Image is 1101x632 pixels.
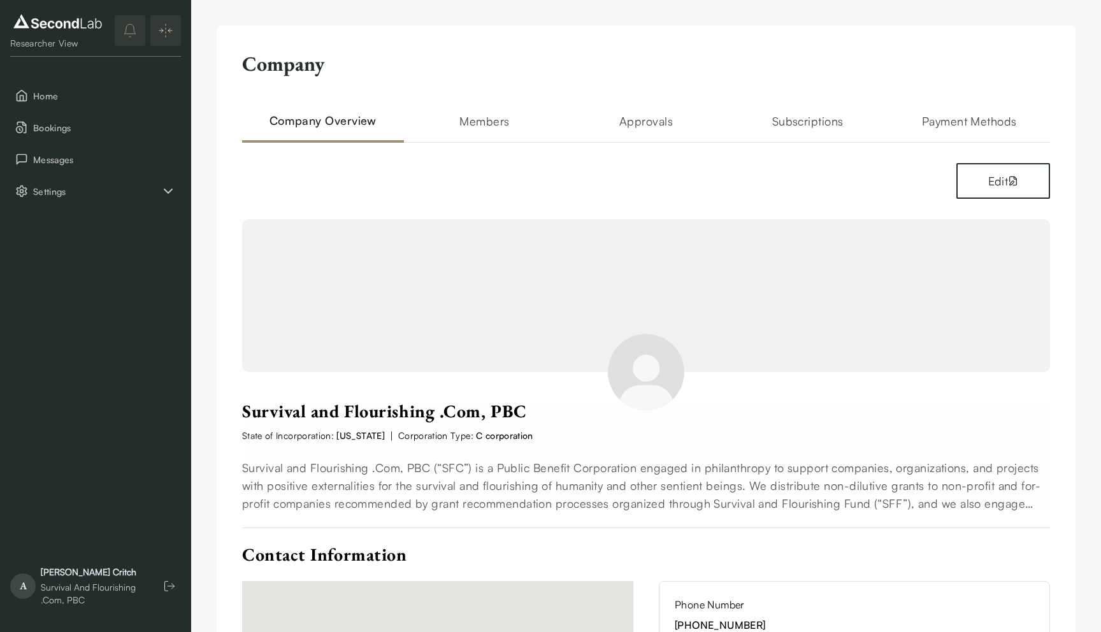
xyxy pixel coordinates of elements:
[242,429,385,442] span: State of Incorporation:
[956,163,1050,199] button: Edit
[10,114,181,141] button: Bookings
[10,37,105,50] div: Researcher View
[476,430,533,441] span: C corporation
[675,597,1034,612] span: Phone Number
[242,459,1050,512] p: Survival and Flourishing .Com, PBC (“SFC”) is a Public Benefit Corporation engaged in philanthrop...
[33,89,176,103] span: Home
[242,51,324,76] h2: Company
[398,429,533,442] span: Corporation Type:
[33,121,176,134] span: Bookings
[33,153,176,166] span: Messages
[33,185,161,198] span: Settings
[10,573,36,599] span: A
[242,400,527,422] span: Survival and Flourishing .Com, PBC
[10,178,181,205] div: Settings sub items
[41,566,145,578] div: [PERSON_NAME] Critch
[336,430,385,441] span: [US_STATE]
[10,82,181,109] button: Home
[608,334,684,410] img: Survival and Flourishing .Com, PBC
[41,581,145,607] div: Survival and Flourishing .Com, PBC
[727,112,889,143] h2: Subscriptions
[242,428,1050,443] div: |
[10,11,105,32] img: logo
[150,15,181,46] button: Expand/Collapse sidebar
[404,112,566,143] h2: Members
[565,112,727,143] h2: Approvals
[10,146,181,173] button: Messages
[10,178,181,205] button: Settings
[158,575,181,598] button: Log out
[242,543,1050,566] div: Contact Information
[242,112,404,143] h2: Company Overview
[115,15,145,46] button: notifications
[888,112,1050,143] h2: Payment Methods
